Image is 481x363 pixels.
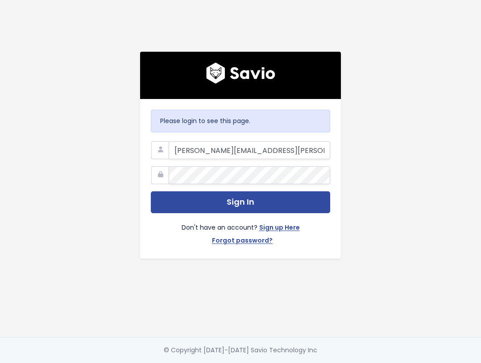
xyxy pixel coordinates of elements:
div: © Copyright [DATE]-[DATE] Savio Technology Inc [164,345,317,356]
p: Please login to see this page. [160,115,321,127]
a: Forgot password? [212,235,273,248]
div: Don't have an account? [151,213,330,248]
a: Sign up Here [259,222,300,235]
input: Your Work Email Address [169,141,330,159]
img: logo600x187.a314fd40982d.png [206,62,275,84]
button: Sign In [151,191,330,213]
